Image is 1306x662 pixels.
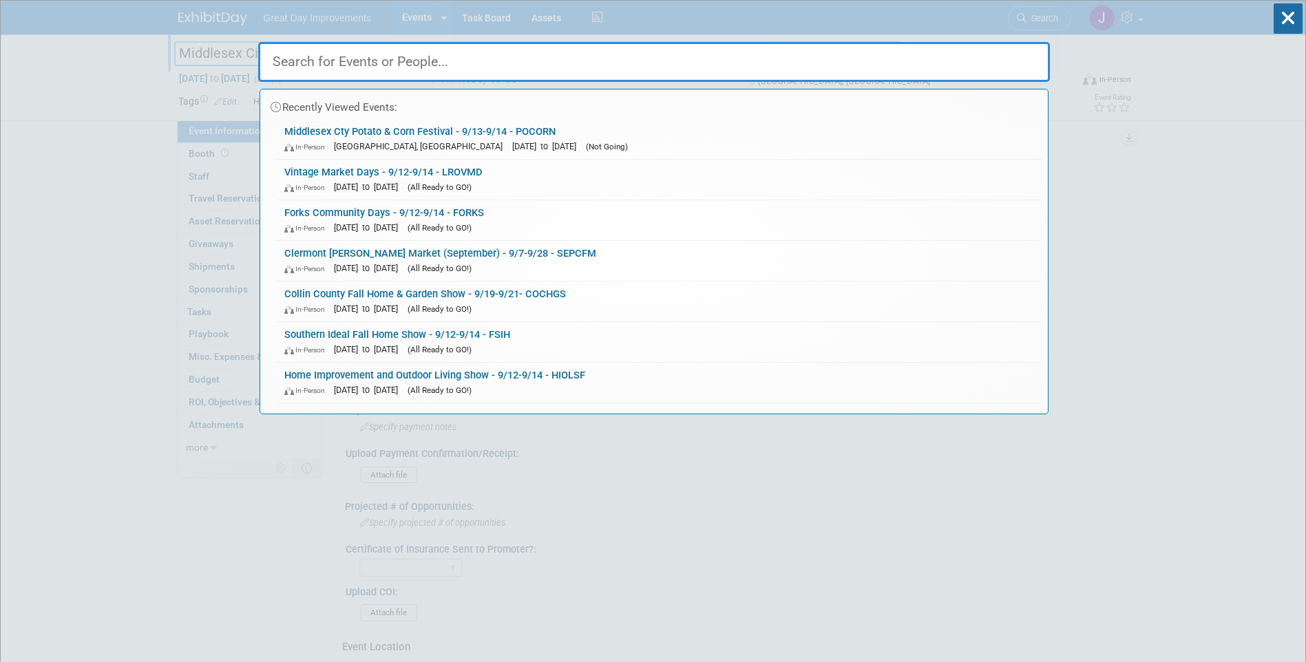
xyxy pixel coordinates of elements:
[334,303,405,314] span: [DATE] to [DATE]
[408,345,472,354] span: (All Ready to GO!)
[284,183,331,192] span: In-Person
[284,142,331,151] span: In-Person
[284,305,331,314] span: In-Person
[277,160,1041,200] a: Vintage Market Days - 9/12-9/14 - LROVMD In-Person [DATE] to [DATE] (All Ready to GO!)
[408,304,472,314] span: (All Ready to GO!)
[334,344,405,354] span: [DATE] to [DATE]
[284,224,331,233] span: In-Person
[277,281,1041,321] a: Collin County Fall Home & Garden Show - 9/19-9/21- COCHGS In-Person [DATE] to [DATE] (All Ready t...
[408,385,472,395] span: (All Ready to GO!)
[334,182,405,192] span: [DATE] to [DATE]
[258,42,1050,82] input: Search for Events or People...
[334,385,405,395] span: [DATE] to [DATE]
[277,363,1041,403] a: Home Improvement and Outdoor Living Show - 9/12-9/14 - HIOLSF In-Person [DATE] to [DATE] (All Rea...
[334,141,509,151] span: [GEOGRAPHIC_DATA], [GEOGRAPHIC_DATA]
[284,345,331,354] span: In-Person
[408,182,472,192] span: (All Ready to GO!)
[408,264,472,273] span: (All Ready to GO!)
[277,200,1041,240] a: Forks Community Days - 9/12-9/14 - FORKS In-Person [DATE] to [DATE] (All Ready to GO!)
[586,142,628,151] span: (Not Going)
[408,223,472,233] span: (All Ready to GO!)
[284,264,331,273] span: In-Person
[277,241,1041,281] a: Clermont [PERSON_NAME] Market (September) - 9/7-9/28 - SEPCFM In-Person [DATE] to [DATE] (All Rea...
[334,222,405,233] span: [DATE] to [DATE]
[267,89,1041,119] div: Recently Viewed Events:
[284,386,331,395] span: In-Person
[277,322,1041,362] a: Southern Ideal Fall Home Show - 9/12-9/14 - FSIH In-Person [DATE] to [DATE] (All Ready to GO!)
[512,141,583,151] span: [DATE] to [DATE]
[277,119,1041,159] a: Middlesex Cty Potato & Corn Festival - 9/13-9/14 - POCORN In-Person [GEOGRAPHIC_DATA], [GEOGRAPHI...
[334,263,405,273] span: [DATE] to [DATE]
